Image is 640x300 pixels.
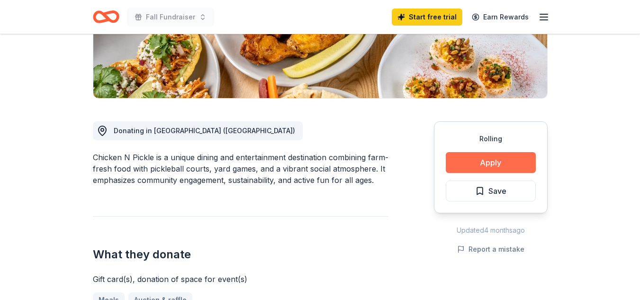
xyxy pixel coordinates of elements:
div: Updated 4 months ago [434,225,548,236]
button: Fall Fundraiser [127,8,214,27]
div: Rolling [446,133,536,145]
h2: What they donate [93,247,388,262]
button: Apply [446,152,536,173]
span: Fall Fundraiser [146,11,195,23]
span: Save [488,185,506,197]
span: Donating in [GEOGRAPHIC_DATA] ([GEOGRAPHIC_DATA]) [114,127,295,135]
div: Chicken N Pickle is a unique dining and entertainment destination combining farm-fresh food with ... [93,152,388,186]
div: Gift card(s), donation of space for event(s) [93,273,388,285]
button: Report a mistake [457,244,524,255]
a: Earn Rewards [466,9,534,26]
a: Home [93,6,119,28]
a: Start free trial [392,9,462,26]
button: Save [446,181,536,201]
